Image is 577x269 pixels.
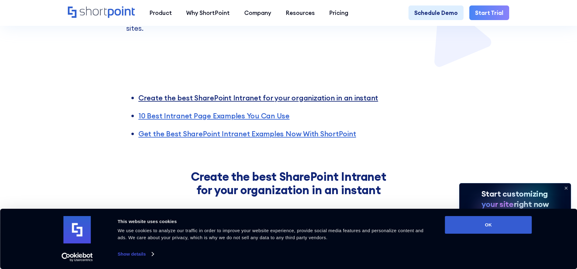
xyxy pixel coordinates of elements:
[186,9,230,17] div: Why ShortPoint
[138,111,290,120] a: 10 Best Intranet Page Examples You Can Use
[191,169,386,197] strong: Create the best SharePoint Intranet for your organization in an instant
[237,5,278,20] a: Company
[118,250,154,259] a: Show details
[322,5,356,20] a: Pricing
[408,5,464,20] a: Schedule Demo
[142,5,179,20] a: Product
[138,93,378,102] a: Create the best SharePoint Intranet for your organization in an instant
[64,216,91,243] img: logo
[278,5,322,20] a: Resources
[244,9,271,17] div: Company
[118,228,424,240] span: We use cookies to analyze our traffic in order to improve your website experience, provide social...
[286,9,315,17] div: Resources
[445,216,532,234] button: OK
[138,129,356,138] a: Get the Best SharePoint Intranet Examples Now With ShortPoint
[118,218,431,225] div: This website uses cookies
[179,5,237,20] a: Why ShortPoint
[50,253,104,262] a: Usercentrics Cookiebot - opens in a new window
[329,9,348,17] div: Pricing
[68,6,135,19] a: Home
[469,5,509,20] a: Start Trial
[149,9,172,17] div: Product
